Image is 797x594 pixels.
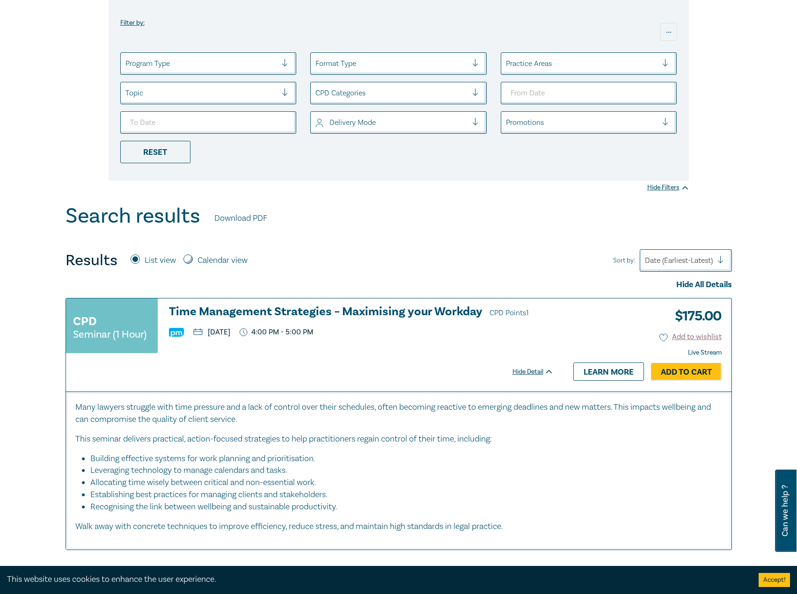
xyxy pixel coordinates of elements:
div: Reset [120,141,190,163]
button: Accept cookies [759,573,790,587]
h1: Search results [66,204,200,228]
p: [DATE] [193,328,230,336]
li: Recognising the link between wellbeing and sustainable productivity. [90,501,722,513]
small: Seminar (1 Hour) [73,330,146,339]
strong: Live Stream [688,348,722,357]
p: This seminar delivers practical, action-focused strategies to help practitioners regain control o... [75,433,722,445]
p: Walk away with concrete techniques to improve efficiency, reduce stress, and maintain high standa... [75,521,722,533]
input: select [506,117,508,128]
label: Calendar view [197,254,248,267]
input: select [125,88,127,98]
li: Leveraging technology to manage calendars and tasks. [90,464,713,477]
div: Hide Detail [512,367,564,377]
h3: $ 175.00 [668,305,722,327]
img: Practice Management & Business Skills [169,328,184,337]
li: Building effective systems for work planning and prioritisation. [90,453,713,465]
div: Hide All Details [66,279,732,291]
span: Sort by: [613,255,635,266]
a: Download PDF [214,212,267,225]
span: CPD Points 1 [490,308,529,318]
button: Add to wishlist [659,332,722,342]
div: Hide Filters [647,183,689,192]
input: select [315,58,317,69]
li: Establishing best practices for managing clients and stakeholders. [90,489,713,501]
input: select [315,88,317,98]
h4: Results [66,251,117,270]
input: select [125,58,127,69]
a: Time Management Strategies – Maximising your Workday CPD Points1 [169,305,554,319]
input: select [506,58,508,69]
input: select [315,117,317,128]
a: Add to Cart [651,363,722,381]
input: To Date [120,111,297,134]
label: Filter by: [120,19,145,27]
a: Learn more [573,362,644,380]
li: Allocating time wisely between critical and non-essential work. [90,477,713,489]
label: List view [145,254,176,267]
div: This website uses cookies to enhance the user experience. [7,573,745,586]
input: Sort by [645,255,647,266]
span: Can we help ? [781,475,790,546]
div: ... [660,23,677,41]
p: Many lawyers struggle with time pressure and a lack of control over their schedules, often becomi... [75,401,722,426]
h3: CPD [73,313,96,330]
p: 4:00 PM - 5:00 PM [240,328,314,337]
h3: Time Management Strategies – Maximising your Workday [169,305,554,319]
input: From Date [501,82,677,104]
